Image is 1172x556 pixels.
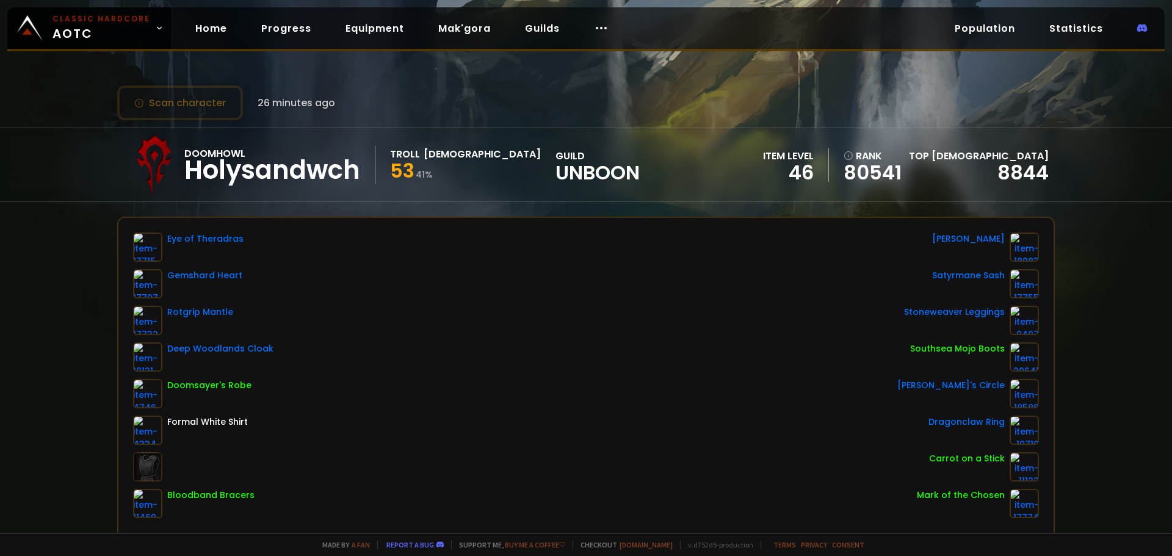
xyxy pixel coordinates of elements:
a: Progress [251,16,321,41]
div: [PERSON_NAME] [932,233,1005,245]
div: [DEMOGRAPHIC_DATA] [424,146,541,162]
a: Statistics [1040,16,1113,41]
img: item-17715 [133,233,162,262]
div: Eye of Theradras [167,233,244,245]
span: Made by [315,540,370,549]
div: rank [844,148,902,164]
img: item-17755 [1010,269,1039,298]
div: Carrot on a Stick [929,452,1005,465]
div: Holysandwch [184,161,360,179]
div: item level [763,148,814,164]
span: [DEMOGRAPHIC_DATA] [931,149,1049,163]
a: [DOMAIN_NAME] [620,540,673,549]
img: item-11469 [133,489,162,518]
span: Unboon [555,164,640,182]
img: item-4334 [133,416,162,445]
div: Mark of the Chosen [917,489,1005,502]
span: Support me, [451,540,565,549]
span: AOTC [52,13,150,43]
a: Privacy [801,540,827,549]
img: item-10710 [1010,416,1039,445]
div: Gemshard Heart [167,269,242,282]
img: item-17732 [133,306,162,335]
div: Rotgrip Mantle [167,306,233,319]
button: Scan character [117,85,243,120]
a: Home [186,16,237,41]
span: v. d752d5 - production [680,540,753,549]
img: item-17774 [1010,489,1039,518]
a: Population [945,16,1025,41]
span: Checkout [573,540,673,549]
a: Report a bug [386,540,434,549]
div: Bloodband Bracers [167,489,255,502]
img: item-18586 [1010,379,1039,408]
div: Stoneweaver Leggings [904,306,1005,319]
img: item-4746 [133,379,162,408]
img: item-17707 [133,269,162,298]
a: a fan [352,540,370,549]
div: 46 [763,164,814,182]
a: 80541 [844,164,902,182]
div: Satyrmane Sash [932,269,1005,282]
img: item-9407 [1010,306,1039,335]
a: Classic HardcoreAOTC [7,7,171,49]
a: Consent [832,540,864,549]
a: Buy me a coffee [505,540,565,549]
a: Guilds [515,16,570,41]
div: Troll [390,146,420,162]
img: item-11122 [1010,452,1039,482]
div: Doomhowl [184,146,360,161]
span: 53 [390,157,414,184]
div: Formal White Shirt [167,416,248,428]
div: Dragonclaw Ring [928,416,1005,428]
a: 8844 [997,159,1049,186]
small: Classic Hardcore [52,13,150,24]
a: Equipment [336,16,414,41]
a: Mak'gora [429,16,501,41]
div: Deep Woodlands Cloak [167,342,273,355]
div: Top [909,148,1049,164]
img: item-18083 [1010,233,1039,262]
small: 41 % [416,168,433,181]
img: item-19121 [133,342,162,372]
span: 26 minutes ago [258,95,335,110]
a: Terms [773,540,796,549]
img: item-20641 [1010,342,1039,372]
div: [PERSON_NAME]'s Circle [897,379,1005,392]
div: Doomsayer's Robe [167,379,251,392]
div: guild [555,148,640,182]
div: Southsea Mojo Boots [910,342,1005,355]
